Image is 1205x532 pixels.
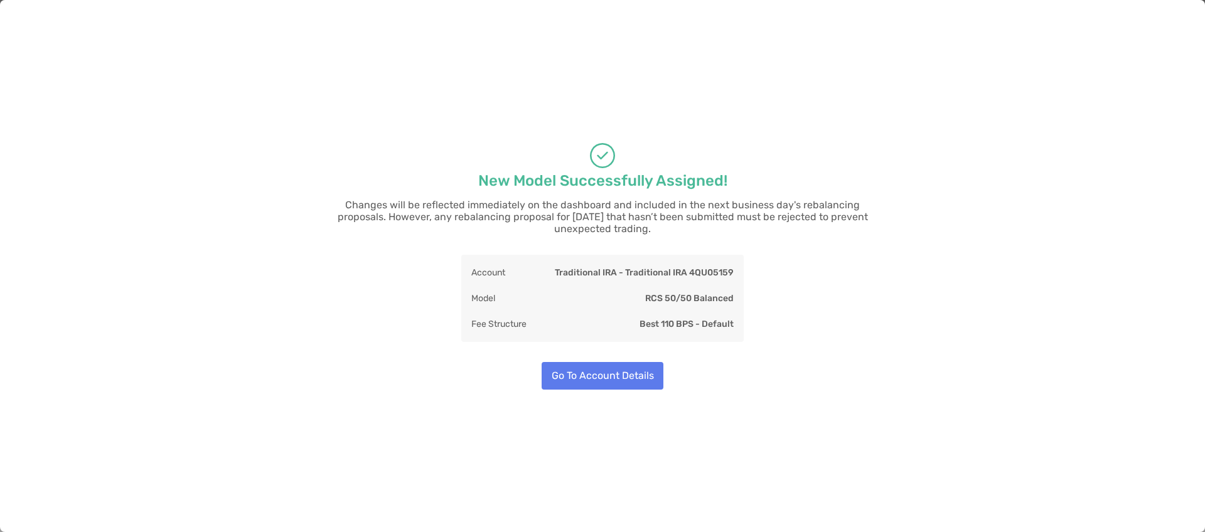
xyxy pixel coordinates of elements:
p: Best 110 BPS - Default [640,316,734,332]
p: RCS 50/50 Balanced [645,290,734,306]
p: New Model Successfully Assigned! [478,173,727,189]
p: Traditional IRA - Traditional IRA 4QU05159 [555,265,734,280]
p: Account [471,265,505,280]
p: Fee Structure [471,316,527,332]
p: Model [471,290,495,306]
button: Go To Account Details [542,362,663,390]
p: Changes will be reflected immediately on the dashboard and included in the next business day's re... [320,199,885,235]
